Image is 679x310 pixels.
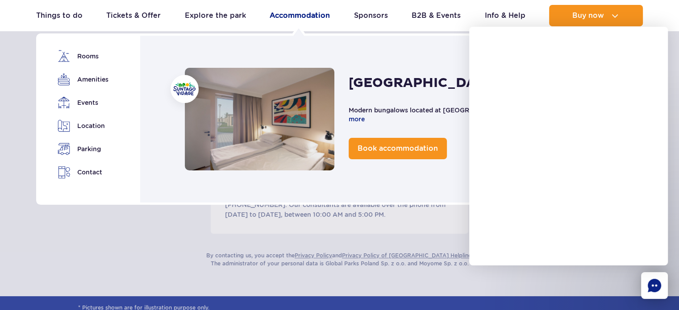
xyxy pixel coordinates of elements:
a: Things to do [36,5,83,26]
a: Info & Help [485,5,525,26]
h2: [GEOGRAPHIC_DATA] [349,74,497,91]
span: Buy now [572,12,604,20]
a: Book accommodation [349,138,447,159]
a: Explore the park [185,5,246,26]
a: Parking [58,143,108,155]
span: Book accommodation [358,144,438,153]
a: Sponsors [354,5,388,26]
div: Chat [641,272,668,299]
iframe: chatbot [469,27,668,265]
a: Accommodation [185,68,334,170]
a: B2B & Events [412,5,461,26]
a: Contact [58,166,108,179]
p: Modern bungalows located at [GEOGRAPHIC_DATA]. [349,106,538,124]
a: Accommodation [270,5,330,26]
a: Events [58,96,108,109]
a: Amenities [58,73,108,86]
a: Rooms [58,50,108,62]
a: Location [58,120,108,132]
a: Tickets & Offer [106,5,161,26]
button: Buy now [549,5,643,26]
img: Suntago [173,83,196,95]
